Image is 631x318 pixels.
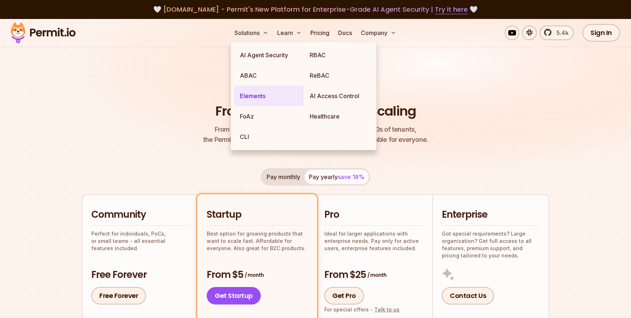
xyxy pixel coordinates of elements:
a: Healthcare [304,106,374,127]
span: / month [367,271,386,279]
a: ReBAC [304,65,374,86]
h1: From Free to Predictable Scaling [215,102,416,120]
button: Pay monthly [262,170,305,184]
a: Talk to us [374,306,399,313]
a: Free Forever [91,287,146,305]
a: Get Startup [207,287,261,305]
span: 5.4k [552,28,569,37]
img: Permit logo [7,20,79,45]
button: Company [358,26,399,40]
span: / month [245,271,264,279]
a: Sign In [582,24,620,42]
button: Learn [274,26,305,40]
a: Contact Us [442,287,494,305]
a: RBAC [304,45,374,65]
a: ABAC [234,65,304,86]
div: For special offers - [324,306,399,313]
h2: Pro [324,208,424,221]
h3: From $5 [207,268,307,282]
p: the Permit pricing model is simple, transparent, and affordable for everyone. [203,124,428,145]
a: Pricing [307,26,332,40]
p: Perfect for individuals, PoCs, or small teams - all essential features included. [91,230,190,252]
h3: From $25 [324,268,424,282]
a: Docs [335,26,355,40]
span: From a startup with 100 users to an enterprise with 1000s of tenants, [203,124,428,135]
button: Solutions [232,26,271,40]
div: 🤍 🤍 [18,4,613,15]
h3: Free Forever [91,268,190,282]
h2: Enterprise [442,208,540,221]
a: CLI [234,127,304,147]
a: FoAz [234,106,304,127]
p: Ideal for larger applications with enterprise needs. Pay only for active users, enterprise featur... [324,230,424,252]
h2: Startup [207,208,307,221]
a: Elements [234,86,304,106]
h2: Community [91,208,190,221]
p: Best option for growing products that want to scale fast. Affordable for everyone. Also great for... [207,230,307,252]
a: AI Agent Security [234,45,304,65]
a: AI Access Control [304,86,374,106]
p: Got special requirements? Large organization? Get full access to all features, premium support, a... [442,230,540,259]
a: Get Pro [324,287,364,305]
a: Try it here [435,5,468,14]
a: 5.4k [540,26,574,40]
span: [DOMAIN_NAME] - Permit's New Platform for Enterprise-Grade AI Agent Security | [163,5,468,14]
